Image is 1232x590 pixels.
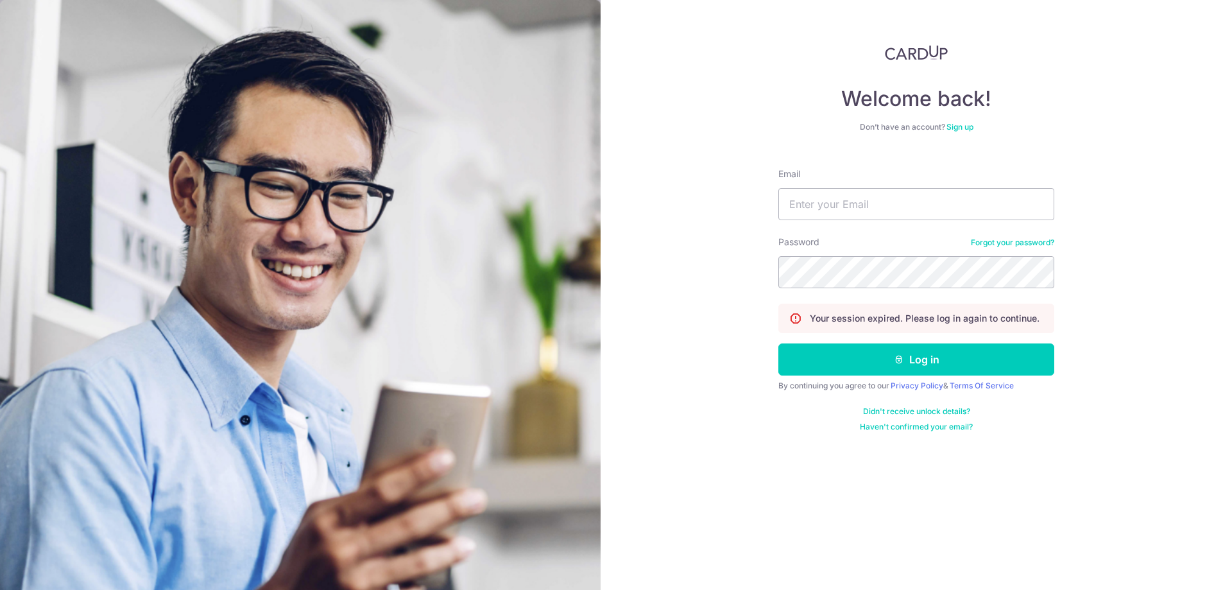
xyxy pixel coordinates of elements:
[885,45,948,60] img: CardUp Logo
[778,168,800,180] label: Email
[860,422,973,432] a: Haven't confirmed your email?
[810,312,1039,325] p: Your session expired. Please log in again to continue.
[778,86,1054,112] h4: Welcome back!
[863,406,970,417] a: Didn't receive unlock details?
[950,381,1014,390] a: Terms Of Service
[778,122,1054,132] div: Don’t have an account?
[778,343,1054,376] button: Log in
[971,238,1054,248] a: Forgot your password?
[891,381,943,390] a: Privacy Policy
[946,122,973,132] a: Sign up
[778,188,1054,220] input: Enter your Email
[778,381,1054,391] div: By continuing you agree to our &
[778,236,819,248] label: Password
